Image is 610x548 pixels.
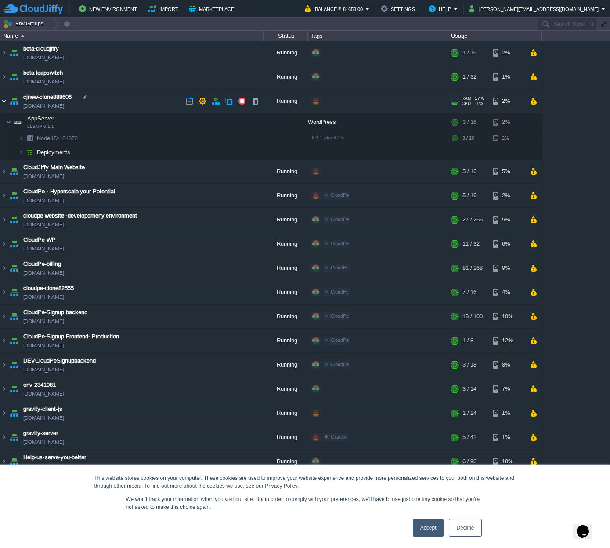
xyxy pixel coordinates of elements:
[462,305,483,328] div: 18 / 100
[0,329,7,352] img: AMDAwAAAACH5BAEAAAAALAAAAAABAAEAAAICRAEAOw==
[462,425,476,449] div: 5 / 42
[23,356,96,365] span: DEVCloudPeSignupbackend
[8,280,20,304] img: AMDAwAAAACH5BAEAAAAALAAAAAABAAEAAAICRAEAOw==
[493,65,522,89] div: 1%
[23,284,74,293] span: cloudpe-clone82555
[23,220,64,229] a: [DOMAIN_NAME]
[462,208,483,232] div: 27 / 256
[0,65,7,89] img: AMDAwAAAACH5BAEAAAAALAAAAAABAAEAAAICRAEAOw==
[79,4,140,14] button: New Environment
[126,495,484,511] p: We won't track your information when you visit our site. But in order to comply with your prefere...
[331,289,349,294] span: CloudPe
[23,269,64,277] a: [DOMAIN_NAME]
[462,256,483,280] div: 81 / 268
[37,135,59,142] span: Node ID:
[23,211,137,220] a: cloudpe website -developemeny environment
[23,308,87,317] a: CloudPe-Signup backend
[462,377,476,401] div: 3 / 14
[0,425,7,449] img: AMDAwAAAACH5BAEAAAAALAAAAAABAAEAAAICRAEAOw==
[493,425,522,449] div: 1%
[23,317,64,326] a: [DOMAIN_NAME]
[462,184,476,207] div: 5 / 16
[331,313,349,319] span: CloudPe
[475,96,484,101] span: 17%
[23,438,64,446] a: [DOMAIN_NAME]
[23,293,64,301] a: [DOMAIN_NAME]
[264,353,308,377] div: Running
[264,65,308,89] div: Running
[462,450,476,473] div: 6 / 90
[0,377,7,401] img: AMDAwAAAACH5BAEAAAAALAAAAAABAAEAAAICRAEAOw==
[23,429,58,438] a: gravity-server
[23,69,63,77] span: beta-leapswitch
[264,256,308,280] div: Running
[8,377,20,401] img: AMDAwAAAACH5BAEAAAAALAAAAAABAAEAAAICRAEAOw==
[331,434,347,439] span: Gravity
[8,305,20,328] img: AMDAwAAAACH5BAEAAAAALAAAAAABAAEAAAICRAEAOw==
[3,18,47,30] button: Env Groups
[331,217,349,222] span: CloudPe
[23,236,56,244] span: CloudPe WP
[493,41,522,65] div: 2%
[331,192,349,198] span: CloudPe
[36,149,72,156] a: Deployments
[23,77,64,86] a: [DOMAIN_NAME]
[449,519,481,537] a: Decline
[8,329,20,352] img: AMDAwAAAACH5BAEAAAAALAAAAAABAAEAAAICRAEAOw==
[462,113,476,131] div: 3 / 16
[189,4,237,14] button: Marketplace
[462,232,480,256] div: 11 / 32
[3,4,63,15] img: CloudJiffy
[26,115,55,122] span: AppServer
[27,124,54,129] span: LLSMP 6.1.1
[331,265,349,270] span: CloudPe
[462,280,476,304] div: 7 / 16
[264,184,308,207] div: Running
[381,4,418,14] button: Settings
[8,232,20,256] img: AMDAwAAAACH5BAEAAAAALAAAAAABAAEAAAICRAEAOw==
[462,353,476,377] div: 3 / 18
[23,389,64,398] a: [DOMAIN_NAME]
[18,145,24,159] img: AMDAwAAAACH5BAEAAAAALAAAAAABAAEAAAICRAEAOw==
[449,31,541,41] div: Usage
[493,450,522,473] div: 18%
[493,305,522,328] div: 10%
[264,89,308,113] div: Running
[462,41,476,65] div: 1 / 16
[0,401,7,425] img: AMDAwAAAACH5BAEAAAAALAAAAAABAAEAAAICRAEAOw==
[23,53,64,62] a: [DOMAIN_NAME]
[23,44,59,53] a: beta-cloudjiffy
[8,208,20,232] img: AMDAwAAAACH5BAEAAAAALAAAAAABAAEAAAICRAEAOw==
[26,115,55,122] a: AppServerLLSMP 6.1.1
[21,35,25,37] img: AMDAwAAAACH5BAEAAAAALAAAAAABAAEAAAICRAEAOw==
[462,101,471,106] span: CPU
[23,414,64,422] a: [DOMAIN_NAME]
[462,160,476,183] div: 5 / 16
[8,65,20,89] img: AMDAwAAAACH5BAEAAAAALAAAAAABAAEAAAICRAEAOw==
[493,232,522,256] div: 6%
[23,163,85,172] span: CloudJiffy Main Website
[0,450,7,473] img: AMDAwAAAACH5BAEAAAAALAAAAAABAAEAAAICRAEAOw==
[462,65,476,89] div: 1 / 32
[264,208,308,232] div: Running
[308,31,448,41] div: Tags
[1,31,263,41] div: Name
[24,131,36,145] img: AMDAwAAAACH5BAEAAAAALAAAAAABAAEAAAICRAEAOw==
[23,381,56,389] a: env-2341081
[308,113,448,131] div: WordPress
[493,113,522,131] div: 2%
[0,305,7,328] img: AMDAwAAAACH5BAEAAAAALAAAAAABAAEAAAICRAEAOw==
[0,89,7,113] img: AMDAwAAAACH5BAEAAAAALAAAAAABAAEAAAICRAEAOw==
[493,256,522,280] div: 9%
[94,474,516,490] div: This website stores cookies on your computer. These cookies are used to improve your website expe...
[469,4,601,14] button: [PERSON_NAME][EMAIL_ADDRESS][DOMAIN_NAME]
[331,362,349,367] span: CloudPe
[0,184,7,207] img: AMDAwAAAACH5BAEAAAAALAAAAAABAAEAAAICRAEAOw==
[493,131,522,145] div: 2%
[23,260,61,269] a: CloudPe-billing
[23,172,64,181] a: [DOMAIN_NAME]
